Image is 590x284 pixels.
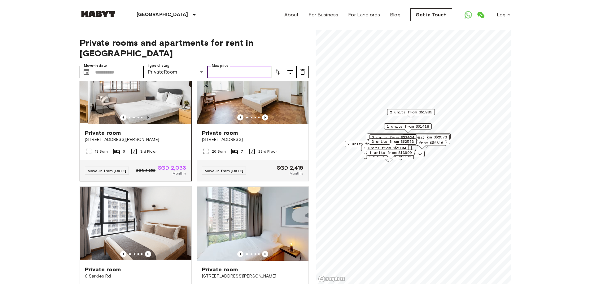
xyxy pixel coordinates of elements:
[462,9,474,21] a: Open WhatsApp
[212,149,226,154] span: 26 Sqm
[85,137,186,143] span: [STREET_ADDRESS][PERSON_NAME]
[205,168,243,173] span: Move-in from [DATE]
[364,153,412,162] div: Map marker
[237,251,243,257] button: Previous image
[85,273,186,279] span: 6 Sarkies Rd
[143,66,208,78] div: PrivateRoom
[80,187,191,261] img: Marketing picture of unit SG-01-002-005-02
[145,114,151,121] button: Previous image
[202,129,238,137] span: Private room
[380,135,427,144] div: Map marker
[387,124,429,129] span: 1 units from S$1418
[272,66,284,78] button: tune
[366,151,413,160] div: Map marker
[84,63,107,68] label: Move-in date
[140,149,157,154] span: 3rd Floor
[367,150,414,159] div: Map marker
[380,151,422,157] span: 1 units from S$3182
[402,134,450,144] div: Map marker
[197,50,309,181] a: Marketing picture of unit SG-01-108-001-002Previous imagePrevious imagePrivate room[STREET_ADDRES...
[197,187,308,261] img: Marketing picture of unit SG-01-117-001-03
[372,139,414,144] span: 3 units from S$2573
[241,149,243,154] span: 7
[410,8,452,21] a: Get in Touch
[120,114,126,121] button: Previous image
[369,134,417,144] div: Map marker
[401,140,443,146] span: 4 units from S$2310
[348,11,380,19] a: For Landlords
[474,9,487,21] a: Open WeChat
[262,114,268,121] button: Previous image
[390,11,400,19] a: Blog
[80,11,117,17] img: Habyt
[284,66,296,78] button: tune
[202,266,238,273] span: Private room
[364,145,406,151] span: 1 units from S$2704
[384,123,432,133] div: Map marker
[212,63,229,68] label: Max price
[237,114,243,121] button: Previous image
[120,251,126,257] button: Previous image
[173,171,186,176] span: Monthly
[371,149,413,155] span: 2 units from S$1838
[284,11,299,19] a: About
[497,11,511,19] a: Log in
[202,273,304,279] span: [STREET_ADDRESS][PERSON_NAME]
[296,66,309,78] button: tune
[148,63,169,68] label: Type of stay
[290,171,303,176] span: Monthly
[387,109,435,119] div: Map marker
[202,137,304,143] span: [STREET_ADDRESS]
[158,165,186,171] span: SGD 2,033
[258,149,277,154] span: 23rd Floor
[398,140,446,149] div: Map marker
[85,266,121,273] span: Private room
[345,141,392,150] div: Map marker
[361,145,409,155] div: Map marker
[390,109,432,115] span: 2 units from S$1985
[403,133,451,143] div: Map marker
[366,153,414,163] div: Map marker
[372,135,414,140] span: 2 units from S$3024
[382,135,425,141] span: 1 units from S$2547
[308,11,338,19] a: For Business
[377,151,425,160] div: Map marker
[136,168,155,173] span: SGD 2,258
[277,165,303,171] span: SGD 2,415
[370,140,418,149] div: Map marker
[405,134,447,140] span: 1 units from S$2573
[145,251,151,257] button: Previous image
[406,134,448,139] span: 3 units from S$1480
[369,150,412,155] span: 1 units from S$3990
[80,37,309,58] span: Private rooms and apartments for rent in [GEOGRAPHIC_DATA]
[402,138,450,148] div: Map marker
[347,141,390,147] span: 2 units from S$2652
[80,50,192,181] a: Marketing picture of unit SG-01-079-001-05Marketing picture of unit SG-01-079-001-05Previous imag...
[88,168,126,173] span: Move-in from [DATE]
[262,251,268,257] button: Previous image
[318,275,345,282] a: Mapbox logo
[88,50,199,124] img: Marketing picture of unit SG-01-079-001-05
[369,134,412,139] span: 3 units from S$1985
[367,134,414,143] div: Map marker
[123,149,125,154] span: 6
[85,129,121,137] span: Private room
[137,11,188,19] p: [GEOGRAPHIC_DATA]
[80,66,93,78] button: Choose date
[95,149,108,154] span: 13 Sqm
[369,138,417,148] div: Map marker
[197,50,308,124] img: Marketing picture of unit SG-01-108-001-002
